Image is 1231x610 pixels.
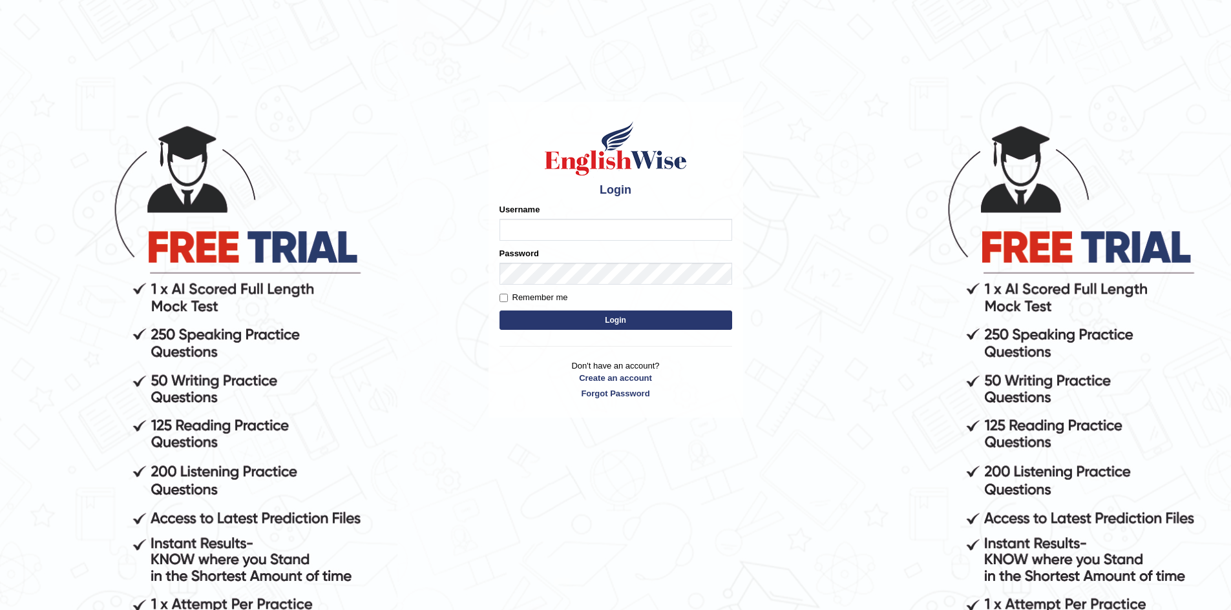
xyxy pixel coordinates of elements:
[500,360,732,400] p: Don't have an account?
[500,310,732,330] button: Login
[500,184,732,197] h4: Login
[500,247,539,259] label: Password
[500,291,568,304] label: Remember me
[500,203,540,216] label: Username
[500,294,508,302] input: Remember me
[542,119,689,178] img: Logo of English Wise sign in for intelligent practice with AI
[500,387,732,400] a: Forgot Password
[500,372,732,384] a: Create an account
